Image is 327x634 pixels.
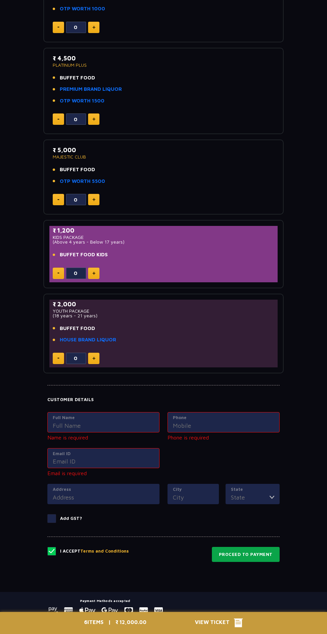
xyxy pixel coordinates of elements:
button: View Ticket [195,618,243,628]
label: Full Name [53,414,154,421]
h5: Payment Methods accepted [80,599,130,603]
p: PLATINUM PLUS [53,63,274,67]
a: PREMIUM BRAND LIQUOR [60,85,122,93]
input: Mobile [173,421,274,430]
img: minus [57,27,59,28]
p: MAJESTIC CLUB [53,154,274,159]
span: 6 [84,619,87,625]
h4: Customer Details [47,397,280,402]
p: (Above 4 years - Below 17 years) [53,240,274,244]
img: plus [92,117,95,121]
p: Add GST? [60,515,82,522]
img: plus [92,357,95,360]
a: OTP WORTH 5500 [60,178,105,185]
input: Full Name [53,421,154,430]
img: minus [57,273,59,274]
a: OTP WORTH 1500 [60,97,104,105]
span: ₹ 12,000.00 [115,619,146,625]
span: BUFFET FOOD KIDS [60,251,108,259]
p: I Accept [60,548,129,555]
span: View Ticket [195,618,234,628]
span: BUFFET FOOD [60,325,95,332]
p: Name is required [47,433,159,441]
p: ₹ 4,500 [53,54,274,63]
span: BUFFET FOOD [60,166,95,174]
img: minus [57,358,59,359]
p: KIDS PACKAGE [53,235,274,240]
input: Email ID [53,457,154,466]
p: ₹ 2,000 [53,300,274,309]
input: State [231,493,270,502]
img: minus [57,119,59,120]
span: BUFFET FOOD [60,74,95,82]
input: City [173,493,214,502]
img: toggler icon [270,493,274,502]
p: Email is required [47,469,159,477]
p: | [103,618,115,628]
label: State [231,486,274,493]
button: Proceed to Payment [212,547,280,562]
label: Email ID [53,450,154,457]
label: City [173,486,214,493]
img: minus [57,199,59,200]
a: OTP WORTH 1000 [60,5,105,13]
p: ₹ 5,000 [53,145,274,154]
button: Terms and Conditions [80,548,129,555]
img: plus [92,26,95,29]
p: YOUTH PACKAGE [53,309,274,313]
p: Phone is required [168,433,280,441]
p: ₹ 1,200 [53,226,274,235]
img: plus [92,198,95,201]
label: Address [53,486,154,493]
input: Address [53,493,154,502]
label: Phone [173,414,274,421]
p: ITEMS [84,618,103,628]
a: HOUSE BRAND LIQUOR [60,336,116,344]
img: plus [92,272,95,275]
p: MAJESTIC PRIDE River Mandovi, Captain Of Ports Jetty, [GEOGRAPHIC_DATA], [GEOGRAPHIC_DATA]. [168,610,280,628]
p: (18 years - 21 years) [53,313,274,318]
